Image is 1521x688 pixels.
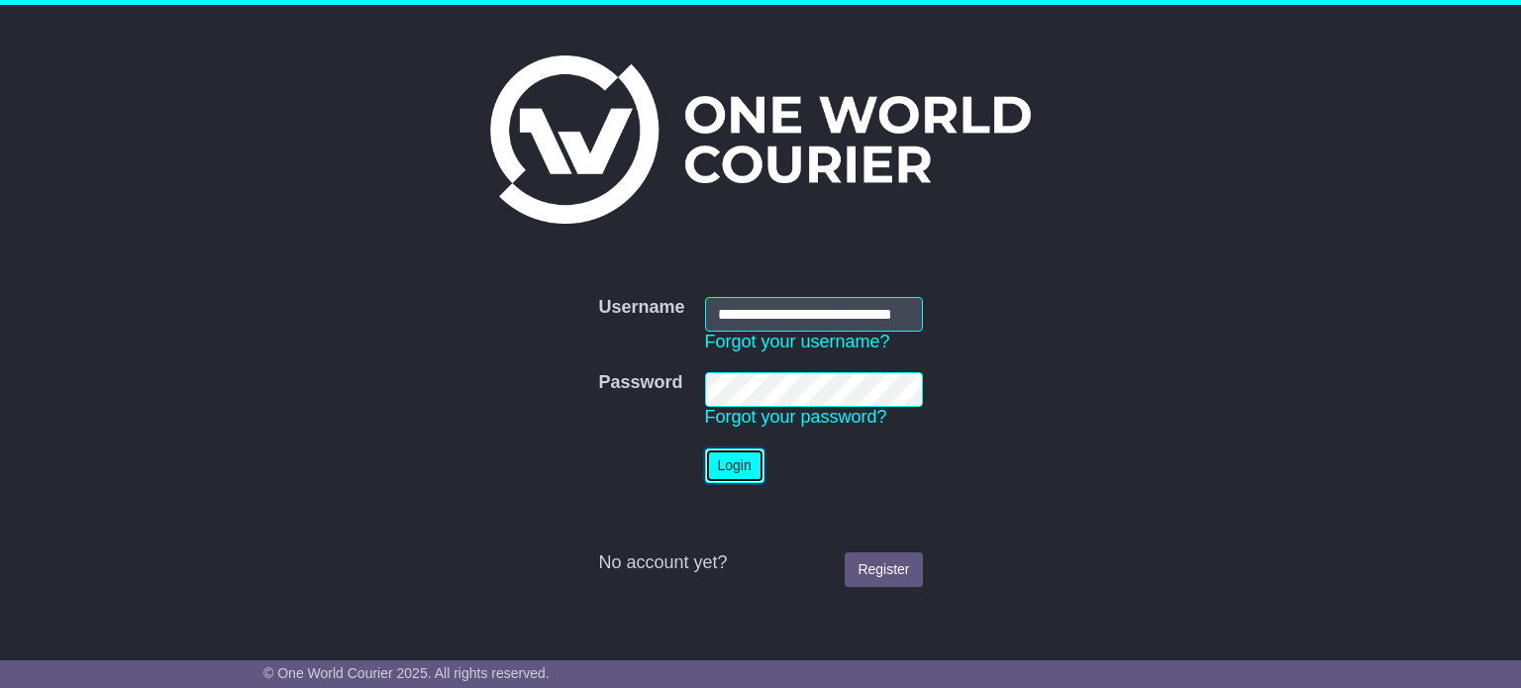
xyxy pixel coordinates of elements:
button: Login [705,448,764,483]
a: Register [845,552,922,587]
img: One World [490,55,1031,224]
span: © One World Courier 2025. All rights reserved. [263,665,550,681]
label: Username [598,297,684,319]
a: Forgot your password? [705,407,887,427]
div: No account yet? [598,552,922,574]
a: Forgot your username? [705,332,890,351]
label: Password [598,372,682,394]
